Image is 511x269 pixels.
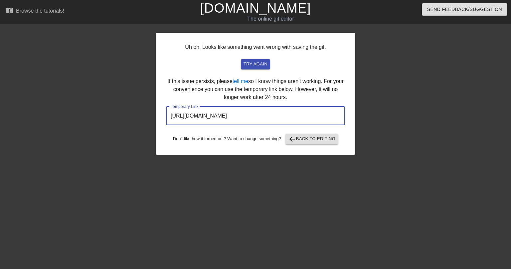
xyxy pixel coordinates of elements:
[285,134,338,144] button: Back to Editing
[166,107,345,125] input: bare
[422,3,507,16] button: Send Feedback/Suggestion
[5,6,64,17] a: Browse the tutorials!
[233,78,248,84] a: tell me
[5,6,13,14] span: menu_book
[244,60,267,68] span: try again
[241,59,270,69] button: try again
[427,5,502,14] span: Send Feedback/Suggestion
[166,134,345,144] div: Don't like how it turned out? Want to change something?
[288,135,336,143] span: Back to Editing
[288,135,296,143] span: arrow_back
[174,15,368,23] div: The online gif editor
[156,33,355,155] div: Uh oh. Looks like something went wrong with saving the gif. If this issue persists, please so I k...
[200,1,311,15] a: [DOMAIN_NAME]
[16,8,64,14] div: Browse the tutorials!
